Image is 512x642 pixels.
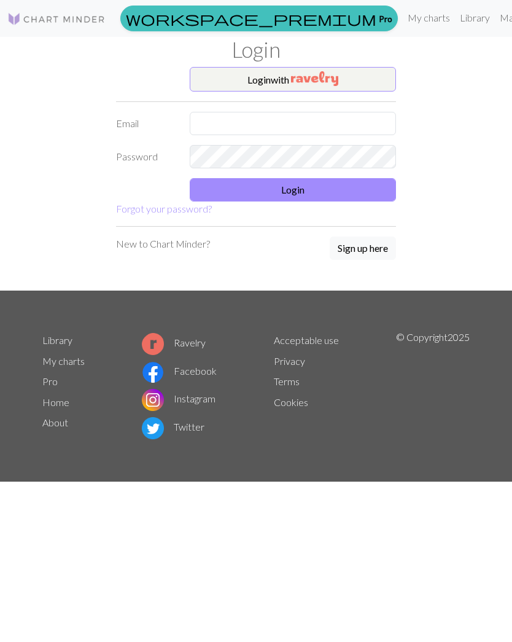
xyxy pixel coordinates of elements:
[142,365,217,377] a: Facebook
[109,145,182,168] label: Password
[142,393,215,404] a: Instagram
[35,37,477,62] h1: Login
[120,6,398,31] a: Pro
[291,71,338,86] img: Ravelry
[190,178,396,202] button: Login
[42,396,69,408] a: Home
[142,333,164,355] img: Ravelry logo
[42,355,85,367] a: My charts
[116,203,212,214] a: Forgot your password?
[142,337,206,348] a: Ravelry
[190,67,396,92] button: Loginwith
[109,112,182,135] label: Email
[116,237,210,251] p: New to Chart Minder?
[142,361,164,383] img: Facebook logo
[42,375,58,387] a: Pro
[274,375,300,387] a: Terms
[396,330,470,442] p: © Copyright 2025
[126,10,376,27] span: workspace_premium
[142,421,204,433] a: Twitter
[330,237,396,261] a: Sign up here
[7,12,106,26] img: Logo
[274,334,339,346] a: Acceptable use
[42,417,68,428] a: About
[142,389,164,411] img: Instagram logo
[455,6,495,30] a: Library
[274,355,305,367] a: Privacy
[42,334,72,346] a: Library
[403,6,455,30] a: My charts
[274,396,308,408] a: Cookies
[330,237,396,260] button: Sign up here
[142,417,164,439] img: Twitter logo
